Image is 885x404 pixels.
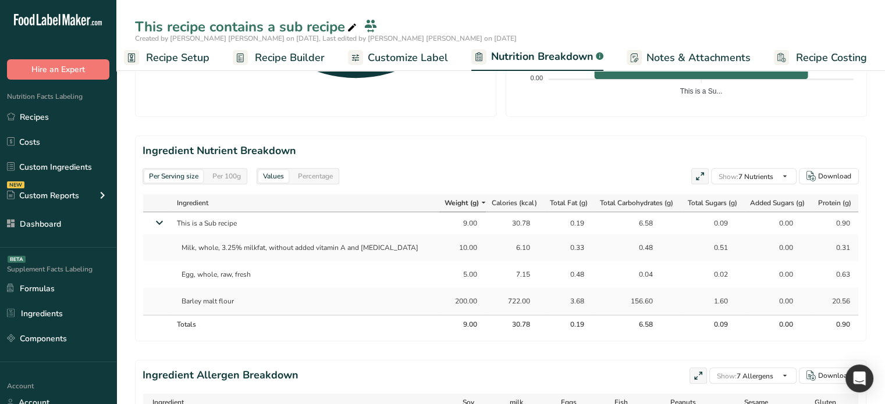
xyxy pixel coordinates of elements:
[124,45,209,71] a: Recipe Setup
[531,74,543,81] tspan: 0.00
[845,364,873,392] div: Open Intercom Messenger
[821,296,850,306] div: 20.56
[7,190,79,202] div: Custom Reports
[491,49,593,65] span: Nutrition Breakdown
[348,45,448,71] a: Customize Label
[471,44,603,71] a: Nutrition Breakdown
[699,296,728,306] div: 1.60
[818,198,851,208] span: Protein (g)
[821,269,850,280] div: 0.63
[258,170,289,183] div: Values
[764,269,793,280] div: 0.00
[680,87,723,95] tspan: This is a Su...
[764,319,793,330] div: 0.00
[687,198,737,208] span: Total Sugars (g)
[555,319,584,330] div: 0.19
[177,198,208,208] span: Ingredient
[501,242,530,253] div: 6.10
[177,291,434,311] div: Barley malt flour
[144,170,203,183] div: Per Serving size
[699,242,728,253] div: 0.51
[627,45,751,71] a: Notes & Attachments
[774,45,867,71] a: Recipe Costing
[600,198,673,208] span: Total Carbohydrates (g)
[699,218,728,228] div: 0.09
[491,198,536,208] span: Calories (kcal)
[255,50,325,66] span: Recipe Builder
[448,242,477,253] div: 10.00
[177,264,434,284] div: Egg, whole, raw, fresh
[699,269,728,280] div: 0.02
[624,218,653,228] div: 6.58
[555,242,584,253] div: 0.33
[7,59,109,80] button: Hire an Expert
[719,172,738,181] span: Show:
[550,198,588,208] span: Total Fat (g)
[709,367,797,384] button: Show:7 Allergens
[821,319,850,330] div: 0.90
[448,319,477,330] div: 9.00
[501,296,530,306] div: 722.00
[501,218,530,228] div: 30.78
[368,50,448,66] span: Customize Label
[7,181,24,188] div: NEW
[501,319,530,330] div: 30.78
[818,171,851,181] div: Download
[233,45,325,71] a: Recipe Builder
[143,367,298,384] h2: Ingredient Allergen Breakdown
[448,296,477,306] div: 200.00
[717,371,737,381] span: Show:
[799,367,859,384] button: Download
[764,242,793,253] div: 0.00
[501,269,530,280] div: 7.15
[172,314,439,333] th: Totals
[172,212,439,234] td: This is a Sub recipe
[624,319,653,330] div: 6.58
[208,170,246,183] div: Per 100g
[799,168,859,184] button: Download
[719,172,773,181] span: 7 Nutrients
[448,269,477,280] div: 5.00
[624,242,653,253] div: 0.48
[711,168,797,184] button: Show:7 Nutrients
[445,198,479,208] span: Weight (g)
[624,296,653,306] div: 156.60
[177,238,434,258] div: Milk, whole, 3.25% milkfat, without added vitamin A and [MEDICAL_DATA]
[135,34,517,43] span: Created by [PERSON_NAME] [PERSON_NAME] on [DATE], Last edited by [PERSON_NAME] [PERSON_NAME] on [...
[8,256,26,263] div: BETA
[293,170,337,183] div: Percentage
[796,50,867,66] span: Recipe Costing
[764,218,793,228] div: 0.00
[764,296,793,306] div: 0.00
[555,296,584,306] div: 3.68
[448,218,477,228] div: 9.00
[717,371,773,381] span: 7 Allergens
[135,16,359,37] div: This recipe contains a sub recipe
[750,198,805,208] span: Added Sugars (g)
[821,242,850,253] div: 0.31
[146,50,209,66] span: Recipe Setup
[646,50,751,66] span: Notes & Attachments
[555,218,584,228] div: 0.19
[624,269,653,280] div: 0.04
[821,218,850,228] div: 0.90
[699,319,728,330] div: 0.09
[555,269,584,280] div: 0.48
[143,143,859,159] h2: Ingredient Nutrient Breakdown
[818,370,851,381] div: Download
